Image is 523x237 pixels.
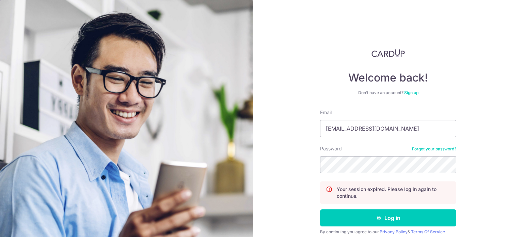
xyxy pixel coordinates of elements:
[320,209,456,226] button: Log in
[380,229,408,234] a: Privacy Policy
[320,229,456,235] div: By continuing you agree to our &
[320,71,456,85] h4: Welcome back!
[371,49,405,57] img: CardUp Logo
[411,229,445,234] a: Terms Of Service
[404,90,418,95] a: Sign up
[412,146,456,152] a: Forgot your password?
[337,186,450,199] p: Your session expired. Please log in again to continue.
[320,90,456,95] div: Don’t have an account?
[320,109,332,116] label: Email
[320,145,342,152] label: Password
[320,120,456,137] input: Enter your Email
